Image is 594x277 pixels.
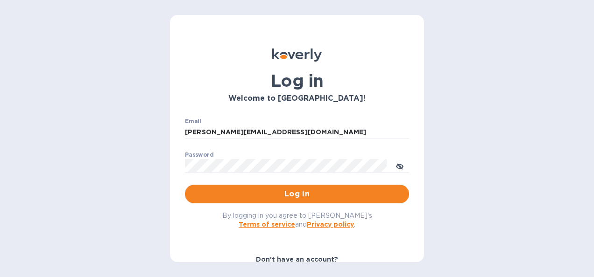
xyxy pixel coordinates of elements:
[185,94,409,103] h3: Welcome to [GEOGRAPHIC_DATA]!
[185,185,409,203] button: Log in
[256,256,339,263] b: Don't have an account?
[222,212,372,228] span: By logging in you agree to [PERSON_NAME]'s and .
[185,118,201,124] label: Email
[185,152,213,158] label: Password
[185,71,409,90] h1: Log in
[307,221,354,228] a: Privacy policy
[185,125,409,139] input: Enter email address
[192,188,402,200] span: Log in
[272,48,322,62] img: Koverly
[390,156,409,175] button: toggle password visibility
[239,221,295,228] a: Terms of service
